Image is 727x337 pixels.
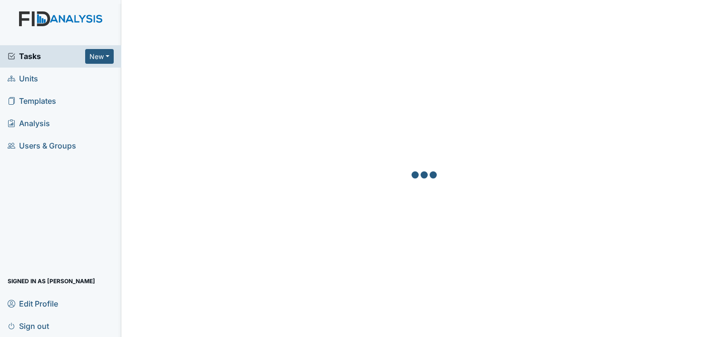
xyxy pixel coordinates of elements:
[8,116,50,131] span: Analysis
[8,318,49,333] span: Sign out
[8,139,76,153] span: Users & Groups
[85,49,114,64] button: New
[8,94,56,109] span: Templates
[8,296,58,311] span: Edit Profile
[8,50,85,62] a: Tasks
[8,274,95,288] span: Signed in as [PERSON_NAME]
[8,71,38,86] span: Units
